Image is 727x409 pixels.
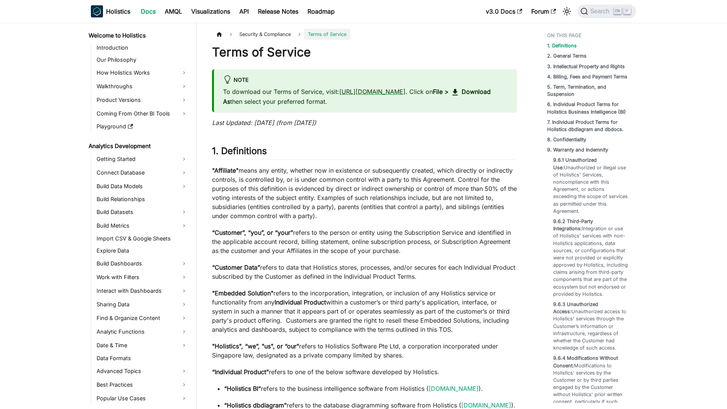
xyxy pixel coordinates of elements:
[94,153,190,165] a: Getting Started
[94,220,190,232] a: Build Metrics
[94,245,190,256] a: Explore Data
[212,29,517,40] nav: Breadcrumbs
[547,119,624,132] strong: 7. Individual Product Terms for Holistics dbdiagram and dbdocs.
[94,326,190,338] a: Analytic Functions
[212,368,269,376] strong: “Individual Product”
[136,5,160,17] a: Docs
[94,258,190,270] a: Build Dashboards
[275,298,326,306] strong: Individual Product
[94,271,190,283] a: Work with Filters
[94,67,190,79] a: How Holistics Works
[553,219,593,231] strong: 9.6.2 Third-Party Integrations:
[223,75,508,85] div: Note
[547,84,606,97] strong: 5. Term, Termination, and Suspension
[527,5,560,17] a: Forum
[212,342,299,350] strong: "Holistics", “we”, "us", or “our”
[553,301,598,314] strong: 9.6.3 Unauthorized Access:
[481,5,527,17] a: v3.0 Docs
[212,229,293,236] strong: “Customer”, “you”, or “your”
[86,141,190,151] a: Analytics Development
[547,119,632,133] a: 7. Individual Product Terms for Holistics dbdiagram and dbdocs.
[86,30,190,41] a: Welcome to Holistics
[547,137,586,142] strong: 8. Confidentiality
[223,88,491,105] strong: Download As
[461,401,511,409] a: [DOMAIN_NAME]
[94,392,190,404] a: Popular Use Cases
[547,52,587,59] a: 2. General Terms
[253,5,303,17] a: Release Notes
[212,289,273,297] strong: "Embedded Solution"
[547,136,586,143] a: 8. Confidentiality
[547,101,626,114] strong: 6. Individual Product Terms for Holistics Business Intelligence (BI)
[94,379,190,391] a: Best Practices
[212,263,517,281] p: refers to data that Holistics stores, processes, and/or secures for each Individual Product subsc...
[547,83,632,98] a: 5. Term, Termination, and Suspension
[94,194,190,204] a: Build Relationships
[91,5,130,17] a: HolisticsHolistics
[83,23,197,409] nav: Docs sidebar
[553,218,629,298] a: 9.6.2 Third-Party Integrations:Integration or use of Holistics' services with non-Holistics appli...
[94,121,190,132] a: Playground
[212,119,316,126] em: Last Updated: [DATE] (from [DATE])
[94,312,190,324] a: Find & Organize Content
[429,385,479,392] a: [DOMAIN_NAME]
[212,367,517,376] p: refers to one of the below software developed by Holistics.
[212,228,517,255] p: refers to the person or entity using the Subscription Service and identified in the applicable ac...
[94,353,190,364] a: Data Formats
[91,5,103,17] img: Holistics
[106,7,130,16] b: Holistics
[547,146,608,153] a: 9. Warranty and Indemnity
[236,29,295,40] span: Security & Compliance
[212,166,517,220] p: means any entity, whether now in existence or subsequently created, which directly or indirectly ...
[339,88,406,95] a: [URL][DOMAIN_NAME]
[212,29,226,40] a: Home page
[224,384,517,393] p: refers to the business intelligence software from Holistics ( ).
[187,5,235,17] a: Visualizations
[94,80,190,92] a: Walkthroughs
[94,42,190,53] a: Introduction
[553,301,629,351] a: 9.6.3 Unauthorized Access:Unauthorized access to Holistics' services through the Customer’s infor...
[553,156,629,215] a: 9.6.1 Unauthorized Use:Unauthorized or illegal use of Holistics' Services, noncompliance with thi...
[235,5,253,17] a: API
[94,339,190,351] a: Date & Time
[547,64,625,69] strong: 3. Intellectual Property and Rights
[577,5,636,18] button: Search (Ctrl+K)
[212,145,267,156] strong: 1. Definitions
[553,355,618,368] strong: 9.6.4 Modifications Without Consent:
[224,385,261,392] strong: “Holistics BI”
[94,233,190,244] a: Import CSV & Google Sheets
[212,45,517,60] h1: Terms of Service
[451,88,460,97] span: download
[433,88,449,95] strong: File >
[94,285,190,297] a: Interact with Dashboards
[588,8,614,15] span: Search
[547,101,632,115] a: 6. Individual Product Terms for Holistics Business Intelligence (BI)
[547,43,577,48] strong: 1. Definitions
[547,63,625,70] a: 3. Intellectual Property and Rights
[94,108,190,120] a: Coming From Other BI Tools
[303,5,339,17] a: Roadmap
[94,167,190,179] a: Connect Database
[212,342,517,360] p: refers to Holistics Software Pte Ltd, a corporation incorporated under Singapore law, designated ...
[212,264,260,271] strong: “Customer Data”
[304,29,350,40] span: Terms of Service
[547,74,627,80] strong: 4. Billing, Fees and Payment Terms
[94,365,190,377] a: Advanced Topics
[623,8,631,14] kbd: K
[553,157,597,170] strong: 9.6.1 Unauthorized Use:
[94,55,190,65] a: Our Philosophy
[224,401,287,409] strong: “Holistics dbdiagram”
[94,180,190,192] a: Build Data Models
[94,206,190,218] a: Build Datasets
[94,298,190,311] a: Sharing Data
[223,87,508,106] p: To download our Terms of Service, visit: . Click on then select your preferred format.
[547,42,577,49] a: 1. Definitions
[212,167,239,174] strong: "Affiliate"
[212,289,517,334] p: refers to the incorporation, integration, or inclusion of any Holistics service or functionality ...
[561,5,573,17] button: Switch between dark and light mode (currently light mode)
[547,147,608,153] strong: 9. Warranty and Indemnity
[94,94,190,106] a: Product Versions
[547,53,587,59] strong: 2. General Terms
[547,73,627,80] a: 4. Billing, Fees and Payment Terms
[160,5,187,17] a: AMQL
